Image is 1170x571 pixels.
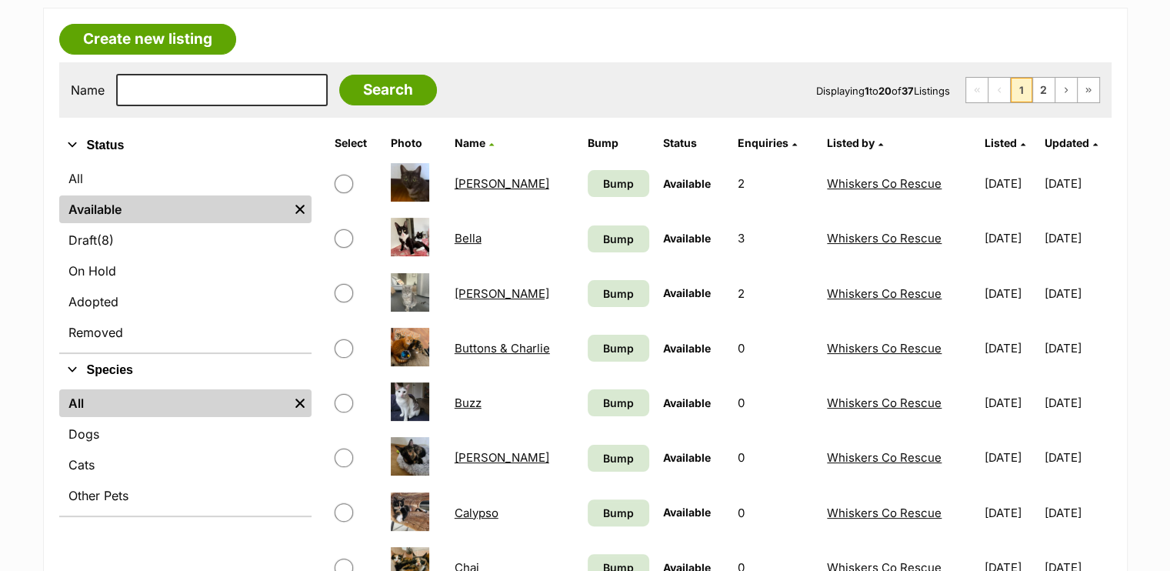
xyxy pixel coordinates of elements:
[827,396,942,410] a: Whiskers Co Rescue
[732,376,819,429] td: 0
[978,486,1043,539] td: [DATE]
[603,450,634,466] span: Bump
[385,131,447,155] th: Photo
[59,389,288,417] a: All
[59,420,312,448] a: Dogs
[965,77,1100,103] nav: Pagination
[59,24,236,55] a: Create new listing
[1045,322,1110,375] td: [DATE]
[59,135,312,155] button: Status
[732,431,819,484] td: 0
[1055,78,1077,102] a: Next page
[59,360,312,380] button: Species
[663,342,711,355] span: Available
[827,341,942,356] a: Whiskers Co Rescue
[738,136,788,149] span: translation missing: en.admin.listings.index.attributes.enquiries
[59,288,312,316] a: Adopted
[663,286,711,299] span: Available
[738,136,797,149] a: Enquiries
[455,176,549,191] a: [PERSON_NAME]
[657,131,731,155] th: Status
[455,231,482,245] a: Bella
[455,136,485,149] span: Name
[984,136,1016,149] span: Listed
[827,450,942,465] a: Whiskers Co Rescue
[827,231,942,245] a: Whiskers Co Rescue
[663,451,711,464] span: Available
[902,85,914,97] strong: 37
[339,75,437,105] input: Search
[663,232,711,245] span: Available
[328,131,383,155] th: Select
[978,322,1043,375] td: [DATE]
[603,231,634,247] span: Bump
[588,280,649,307] a: Bump
[455,341,550,356] a: Buttons & Charlie
[984,136,1025,149] a: Listed
[603,175,634,192] span: Bump
[1011,78,1032,102] span: Page 1
[732,212,819,265] td: 3
[663,396,711,409] span: Available
[288,389,312,417] a: Remove filter
[59,257,312,285] a: On Hold
[663,506,711,519] span: Available
[1078,78,1099,102] a: Last page
[455,506,498,520] a: Calypso
[1045,431,1110,484] td: [DATE]
[865,85,869,97] strong: 1
[1045,376,1110,429] td: [DATE]
[588,499,649,526] a: Bump
[588,335,649,362] a: Bump
[391,382,429,421] img: Buzz
[455,450,549,465] a: [PERSON_NAME]
[827,506,942,520] a: Whiskers Co Rescue
[588,445,649,472] a: Bump
[582,131,655,155] th: Bump
[978,431,1043,484] td: [DATE]
[455,286,549,301] a: [PERSON_NAME]
[663,177,711,190] span: Available
[827,286,942,301] a: Whiskers Co Rescue
[603,505,634,521] span: Bump
[603,285,634,302] span: Bump
[455,396,482,410] a: Buzz
[59,451,312,479] a: Cats
[732,267,819,320] td: 2
[59,226,312,254] a: Draft
[1045,136,1089,149] span: Updated
[978,376,1043,429] td: [DATE]
[588,389,649,416] a: Bump
[59,482,312,509] a: Other Pets
[59,165,312,192] a: All
[988,78,1010,102] span: Previous page
[732,322,819,375] td: 0
[978,212,1043,265] td: [DATE]
[59,386,312,516] div: Species
[1045,486,1110,539] td: [DATE]
[59,162,312,352] div: Status
[827,176,942,191] a: Whiskers Co Rescue
[827,136,883,149] a: Listed by
[588,170,649,197] a: Bump
[1045,136,1098,149] a: Updated
[59,195,288,223] a: Available
[603,395,634,411] span: Bump
[71,83,105,97] label: Name
[97,231,114,249] span: (8)
[588,225,649,252] a: Bump
[288,195,312,223] a: Remove filter
[1045,267,1110,320] td: [DATE]
[455,136,494,149] a: Name
[966,78,988,102] span: First page
[978,267,1043,320] td: [DATE]
[603,340,634,356] span: Bump
[59,319,312,346] a: Removed
[878,85,892,97] strong: 20
[1033,78,1055,102] a: Page 2
[816,85,950,97] span: Displaying to of Listings
[391,218,429,256] img: Bella
[978,157,1043,210] td: [DATE]
[732,486,819,539] td: 0
[732,157,819,210] td: 2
